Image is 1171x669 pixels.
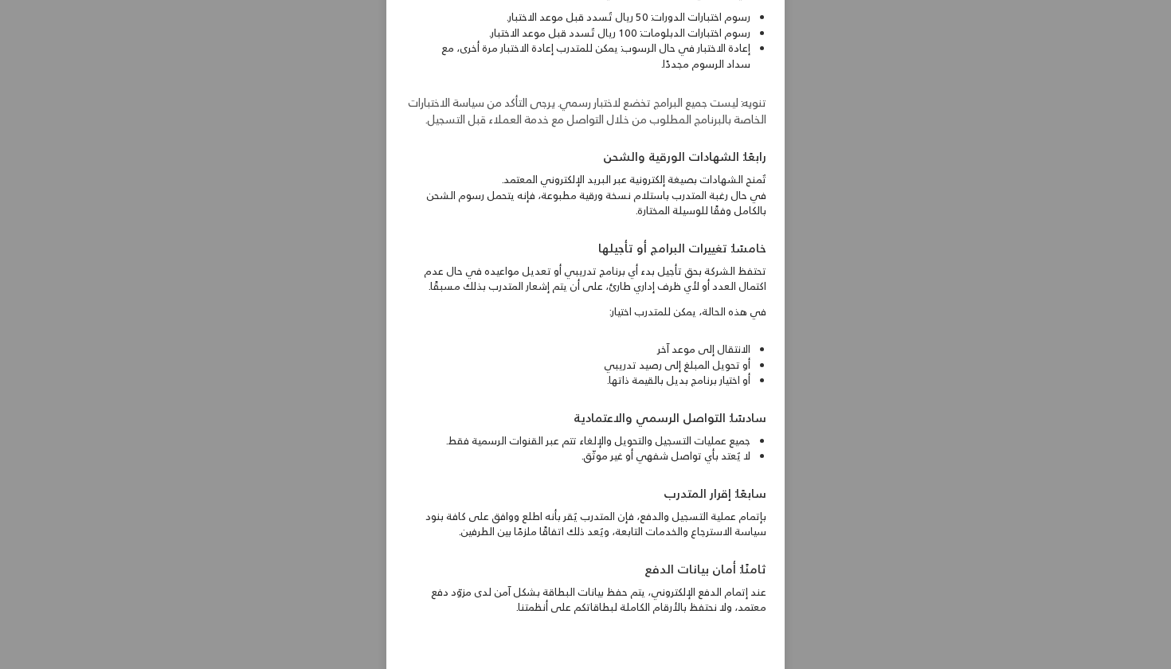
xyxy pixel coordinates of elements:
li: رسوم اختبارات الدورات: 50 ريال تُسدد قبل موعد الاختبار. [421,10,751,25]
li: أو اختيار برنامج بديل بالقيمة ذاتها. [421,373,751,389]
h5: رابعًا: الشهادات الورقية والشحن [405,150,767,164]
p: بإتمام عملية التسجيل والدفع، فإن المتدرب يُقر بأنه اطلع ووافق على كافة بنود سياسة الاسترجاع والخد... [405,509,767,540]
h5: خامسًا: تغييرات البرامج أو تأجيلها [405,241,767,256]
p: تنويه: ليست جميع البرامج تخضع لاختبار رسمي. يرجى التأكد من سياسة الاختبارات الخاصة بالبرنامج المط... [405,94,767,127]
li: إعادة الاختبار في حال الرسوب: يمكن للمتدرب إعادة الاختبار مرة أخرى، مع سداد الرسوم مجددًا. [421,41,751,72]
h5: ثامنًا: أمان بيانات الدفع [405,562,767,577]
p: عند إتمام الدفع الإلكتروني، يتم حفظ بيانات البطاقة بشكل آمن لدى مزوّد دفع معتمد، ولا نحتفظ بالأرق... [405,585,767,616]
p: تحتفظ الشركة بحق تأجيل بدء أي برنامج تدريبي أو تعديل مواعيده في حال عدم اكتمال العدد أو لأي ظرف إ... [405,264,767,295]
p: تُمنح الشهادات بصيغة إلكترونية عبر البريد الإلكتروني المعتمد. في حال رغبة المتدرب باستلام نسخة ور... [405,172,767,219]
li: لا يُعتد بأي تواصل شفهي أو غير موثّق. [421,448,751,464]
h5: سابعًا: إقرار المتدرب [405,487,767,501]
p: في هذه الحالة، يمكن للمتدرب اختيار: [405,304,767,320]
li: رسوم اختبارات الدبلومات: 100 ريال تُسدد قبل موعد الاختبار. [421,25,751,41]
li: الانتقال إلى موعد آخر [421,342,751,358]
h5: سادسًا: التواصل الرسمي والاعتمادية [405,411,767,425]
li: أو تحويل المبلغ إلى رصيد تدريبي [421,358,751,374]
li: جميع عمليات التسجيل والتحويل والإلغاء تتم عبر القنوات الرسمية فقط. [421,433,751,449]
